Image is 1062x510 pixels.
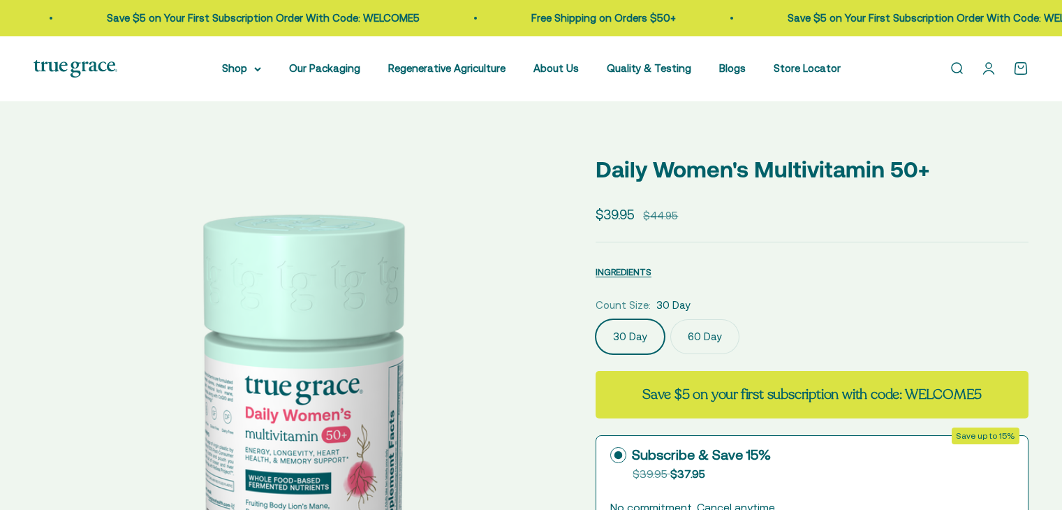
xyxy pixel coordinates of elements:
a: Our Packaging [289,62,360,74]
legend: Count Size: [596,297,651,314]
p: Save $5 on Your First Subscription Order With Code: WELCOME5 [95,10,408,27]
strong: Save $5 on your first subscription with code: WELCOME5 [642,385,982,404]
a: Blogs [719,62,746,74]
summary: Shop [222,60,261,77]
a: About Us [533,62,579,74]
a: Free Shipping on Orders $50+ [519,12,664,24]
button: INGREDIENTS [596,263,651,280]
a: Store Locator [774,62,841,74]
a: Regenerative Agriculture [388,62,506,74]
p: Daily Women's Multivitamin 50+ [596,152,1028,187]
sale-price: $39.95 [596,204,635,225]
span: 30 Day [656,297,691,314]
compare-at-price: $44.95 [643,207,678,224]
span: INGREDIENTS [596,267,651,277]
a: Quality & Testing [607,62,691,74]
